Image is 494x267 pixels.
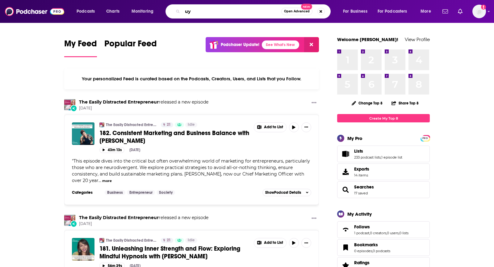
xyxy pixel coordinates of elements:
button: Change Top 8 [348,99,386,107]
span: Open Advanced [284,10,310,13]
a: View Profile [405,36,430,42]
a: Bookmarks [354,242,390,248]
span: Bookmarks [354,242,378,248]
a: Show notifications dropdown [455,6,465,17]
a: Bookmarks [339,243,352,252]
span: Charts [106,7,119,16]
div: New Episode [70,105,77,112]
span: , [386,231,387,235]
span: Searches [337,181,430,198]
button: more [102,178,112,184]
span: Follows [337,221,430,238]
a: 21 [161,238,173,243]
img: User Profile [472,5,486,18]
button: Show More Button [254,123,286,132]
svg: Add a profile image [481,5,486,10]
button: open menu [72,6,103,16]
span: [DATE] [79,106,208,111]
a: The Easily Distracted Entrepreneur [106,122,157,127]
a: Idle [185,122,197,127]
span: Exports [339,167,352,176]
a: Exports [337,163,430,180]
button: Show More Button [301,238,311,248]
span: Follows [354,224,370,230]
a: Business [105,190,125,195]
span: Idle [188,122,195,128]
div: [DATE] [129,148,140,152]
a: Follows [354,224,408,230]
span: ... [98,178,101,183]
span: 14 items [354,173,369,177]
img: The Easily Distracted Entrepreneur [99,238,104,243]
span: [DATE] [79,221,208,227]
a: 0 lists [399,231,408,235]
span: Idle [188,237,195,244]
a: See What's New [262,40,299,49]
a: Create My Top 8 [337,114,430,122]
span: Podcasts [77,7,95,16]
span: 181. Unleashing Inner Strength and Flow: Exploring Mindful Hypnosis with [PERSON_NAME] [99,245,240,260]
button: open menu [127,6,161,16]
p: Podchaser Update! [221,42,259,47]
span: Exports [354,166,369,172]
a: Podchaser - Follow, Share and Rate Podcasts [5,6,64,17]
span: Show Podcast Details [265,190,301,195]
span: This episode dives into the critical but often overwhelming world of marketing for entrepreneurs,... [72,158,310,183]
span: PRO [421,136,429,141]
button: open menu [416,6,439,16]
span: Add to List [264,125,283,129]
span: Bookmarks [337,239,430,256]
span: " [72,158,310,183]
a: Popular Feed [104,38,157,57]
a: The Easily Distracted Entrepreneur [79,99,159,105]
div: My Pro [347,135,362,141]
button: open menu [339,6,375,16]
img: The Easily Distracted Entrepreneur [64,99,75,110]
a: 1 podcast [354,231,369,235]
span: Lists [337,146,430,162]
span: Searches [354,184,374,190]
button: open menu [374,6,416,16]
div: Search podcasts, credits, & more... [171,4,337,19]
span: Ratings [354,260,370,265]
span: 182. Consistent Marketing and Business Balance with [PERSON_NAME] [99,129,249,145]
div: My Activity [347,211,372,217]
a: Lists [354,148,402,154]
span: Monitoring [132,7,153,16]
a: Follows [339,225,352,234]
a: Welcome [PERSON_NAME]! [337,36,398,42]
span: More [421,7,431,16]
span: 21 [167,122,171,128]
div: New Episode [70,220,77,227]
img: The Easily Distracted Entrepreneur [99,122,104,127]
a: 17 saved [354,191,368,195]
div: Your personalized Feed is curated based on the Podcasts, Creators, Users, and Lists that you Follow. [64,68,319,89]
span: For Podcasters [378,7,407,16]
input: Search podcasts, credits, & more... [182,6,281,16]
a: Charts [102,6,123,16]
button: 43m 13s [99,147,124,153]
span: , [369,231,370,235]
span: For Business [343,7,367,16]
span: 21 [167,237,171,244]
button: Show profile menu [472,5,486,18]
span: Logged in as TeemsPR [472,5,486,18]
a: 181. Unleashing Inner Strength and Flow: Exploring Mindful Hypnosis with [PERSON_NAME] [99,245,249,260]
h3: released a new episode [79,99,208,105]
span: Lists [354,148,363,154]
span: New [301,4,312,10]
a: PRO [421,136,429,140]
img: The Easily Distracted Entrepreneur [64,215,75,226]
a: 0 episodes [354,249,372,253]
a: Ratings [354,260,390,265]
button: Show More Button [301,122,311,132]
a: Idle [185,238,197,243]
a: 1 episode list [381,155,402,159]
button: Share Top 8 [391,97,419,109]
